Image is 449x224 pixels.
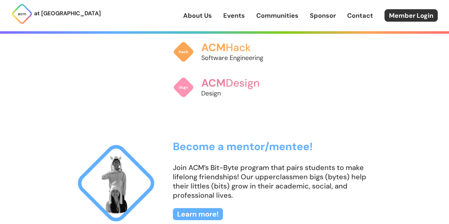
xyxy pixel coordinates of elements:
[173,208,223,220] a: Learn more!
[310,11,336,20] a: Sponsor
[183,11,212,20] a: About Us
[201,40,226,54] span: ACM
[201,77,276,89] h3: Design
[347,11,373,20] a: Contact
[173,34,276,70] a: ACMHackSoftware Engineering
[223,11,245,20] a: Events
[201,89,276,98] p: Design
[173,141,376,152] h3: Become a mentor/mentee!
[173,163,376,200] p: Join ACM’s Bit-Byte program that pairs students to make lifelong friendships! Our upperclassmen b...
[11,3,33,24] img: ACM Logo
[201,53,276,62] p: Software Engineering
[11,3,101,24] a: at [GEOGRAPHIC_DATA]
[173,77,194,98] img: ACM Design
[256,11,299,20] a: Communities
[34,9,101,18] p: at [GEOGRAPHIC_DATA]
[173,70,276,105] a: ACMDesignDesign
[173,41,194,62] img: ACM Hack
[201,42,276,53] h3: Hack
[201,76,226,90] span: ACM
[384,9,438,22] a: Member Login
